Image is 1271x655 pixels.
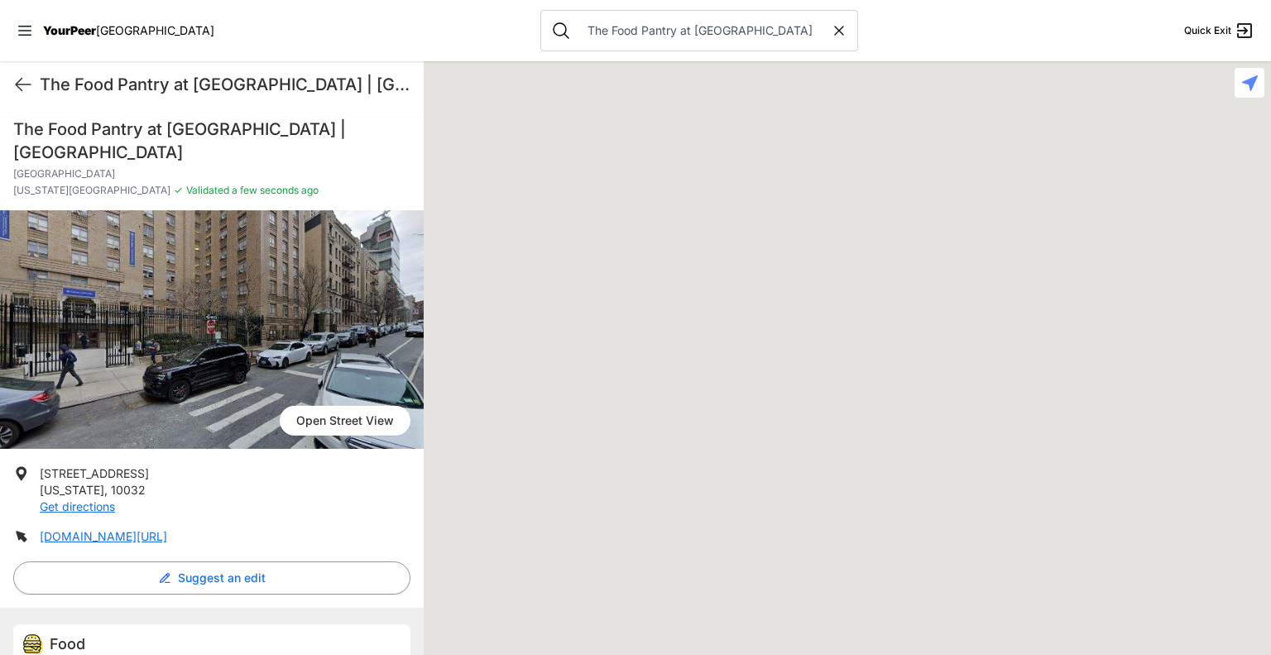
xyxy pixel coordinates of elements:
[229,184,319,196] span: a few seconds ago
[96,23,214,37] span: [GEOGRAPHIC_DATA]
[13,167,410,181] p: [GEOGRAPHIC_DATA]
[50,635,85,653] span: Food
[1184,24,1231,37] span: Quick Exit
[40,483,104,497] span: [US_STATE]
[40,529,167,543] a: [DOMAIN_NAME][URL]
[111,483,146,497] span: 10032
[40,466,149,480] span: [STREET_ADDRESS]
[104,483,108,497] span: ,
[578,22,831,39] input: Search
[43,23,96,37] span: YourPeer
[40,73,410,96] h1: The Food Pantry at [GEOGRAPHIC_DATA] | [GEOGRAPHIC_DATA]
[178,570,266,586] span: Suggest an edit
[13,118,410,164] h1: The Food Pantry at [GEOGRAPHIC_DATA] | [GEOGRAPHIC_DATA]
[13,184,170,197] span: [US_STATE][GEOGRAPHIC_DATA]
[43,26,214,36] a: YourPeer[GEOGRAPHIC_DATA]
[174,184,183,197] span: ✓
[1184,21,1254,41] a: Quick Exit
[280,406,410,436] span: Open Street View
[186,184,229,196] span: Validated
[40,499,115,513] a: Get directions
[13,561,410,595] button: Suggest an edit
